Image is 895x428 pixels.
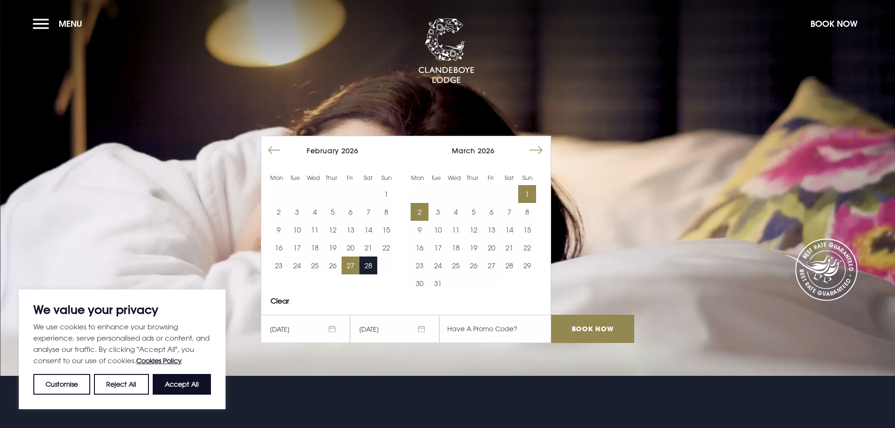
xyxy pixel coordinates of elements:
button: Book Now [806,14,862,34]
button: 20 [342,239,359,257]
td: Choose Wednesday, March 18, 2026 as your start date. [447,239,465,257]
button: 15 [377,221,395,239]
span: [DATE] [350,315,439,343]
td: Choose Tuesday, February 24, 2026 as your start date. [288,257,305,274]
button: 24 [288,257,305,274]
td: Choose Saturday, February 14, 2026 as your start date. [359,221,377,239]
button: 5 [465,203,483,221]
button: Reject All [94,374,148,395]
td: Choose Saturday, February 21, 2026 as your start date. [359,239,377,257]
td: Choose Monday, February 9, 2026 as your start date. [270,221,288,239]
button: 22 [518,239,536,257]
td: Choose Friday, March 13, 2026 as your start date. [483,221,500,239]
button: Accept All [153,374,211,395]
button: 24 [428,257,446,274]
td: Choose Wednesday, March 11, 2026 as your start date. [447,221,465,239]
td: Choose Thursday, February 19, 2026 as your start date. [324,239,342,257]
td: Choose Saturday, March 7, 2026 as your start date. [500,203,518,221]
td: Choose Tuesday, March 3, 2026 as your start date. [428,203,446,221]
input: Book Now [551,315,634,343]
button: Customise [33,374,90,395]
button: 12 [324,221,342,239]
button: 22 [377,239,395,257]
td: Choose Sunday, February 8, 2026 as your start date. [377,203,395,221]
button: 25 [306,257,324,274]
span: 2026 [478,147,495,155]
td: Choose Sunday, March 22, 2026 as your start date. [518,239,536,257]
button: 16 [411,239,428,257]
button: 14 [359,221,377,239]
button: 4 [306,203,324,221]
input: Have A Promo Code? [439,315,551,343]
div: We value your privacy [19,289,226,409]
button: 23 [411,257,428,274]
td: Choose Friday, March 6, 2026 as your start date. [483,203,500,221]
button: 18 [306,239,324,257]
td: Choose Friday, February 6, 2026 as your start date. [342,203,359,221]
button: 15 [518,221,536,239]
td: Choose Saturday, February 28, 2026 as your start date. [359,257,377,274]
button: 26 [324,257,342,274]
td: Choose Sunday, February 1, 2026 as your start date. [377,185,395,203]
td: Choose Saturday, March 14, 2026 as your start date. [500,221,518,239]
button: 27 [342,257,359,274]
button: 30 [411,274,428,292]
td: Choose Monday, March 16, 2026 as your start date. [411,239,428,257]
button: 19 [465,239,483,257]
td: Choose Sunday, February 22, 2026 as your start date. [377,239,395,257]
td: Choose Friday, March 20, 2026 as your start date. [483,239,500,257]
td: Choose Friday, February 13, 2026 as your start date. [342,221,359,239]
button: 27 [483,257,500,274]
td: Choose Friday, February 20, 2026 as your start date. [342,239,359,257]
td: Choose Wednesday, February 18, 2026 as your start date. [306,239,324,257]
button: 13 [342,221,359,239]
td: Choose Tuesday, February 10, 2026 as your start date. [288,221,305,239]
button: 26 [465,257,483,274]
button: 20 [483,239,500,257]
button: 18 [447,239,465,257]
button: 8 [377,203,395,221]
td: Choose Tuesday, March 31, 2026 as your start date. [428,274,446,292]
td: Choose Sunday, March 29, 2026 as your start date. [518,257,536,274]
td: Choose Thursday, February 12, 2026 as your start date. [324,221,342,239]
button: 28 [500,257,518,274]
td: Choose Sunday, March 15, 2026 as your start date. [518,221,536,239]
button: 25 [447,257,465,274]
td: Choose Sunday, March 8, 2026 as your start date. [518,203,536,221]
td: Choose Wednesday, February 11, 2026 as your start date. [306,221,324,239]
td: Choose Thursday, March 12, 2026 as your start date. [465,221,483,239]
td: Choose Wednesday, March 25, 2026 as your start date. [447,257,465,274]
td: Selected. Sunday, March 1, 2026 [518,185,536,203]
td: Choose Saturday, February 7, 2026 as your start date. [359,203,377,221]
button: 9 [270,221,288,239]
button: Clear [271,297,289,304]
td: Choose Thursday, March 26, 2026 as your start date. [465,257,483,274]
button: 10 [428,221,446,239]
td: Choose Monday, March 2, 2026 as your start date. [411,203,428,221]
button: 11 [447,221,465,239]
button: Move backward to switch to the previous month. [265,141,283,159]
button: 19 [324,239,342,257]
button: 7 [359,203,377,221]
button: 11 [306,221,324,239]
td: Choose Wednesday, February 25, 2026 as your start date. [306,257,324,274]
td: Choose Tuesday, February 3, 2026 as your start date. [288,203,305,221]
td: Choose Sunday, February 15, 2026 as your start date. [377,221,395,239]
span: 2026 [342,147,358,155]
td: Selected. Friday, February 27, 2026 [342,257,359,274]
span: March [452,147,475,155]
button: 4 [447,203,465,221]
td: Choose Tuesday, March 24, 2026 as your start date. [428,257,446,274]
td: Choose Thursday, February 5, 2026 as your start date. [324,203,342,221]
td: Choose Saturday, March 28, 2026 as your start date. [500,257,518,274]
button: 6 [342,203,359,221]
td: Choose Monday, March 9, 2026 as your start date. [411,221,428,239]
span: Menu [59,18,82,29]
img: Clandeboye Lodge [418,18,475,84]
button: 2 [411,203,428,221]
button: 21 [359,239,377,257]
td: Choose Thursday, March 19, 2026 as your start date. [465,239,483,257]
a: Cookies Policy [136,357,182,365]
td: Choose Friday, March 27, 2026 as your start date. [483,257,500,274]
td: Choose Monday, February 16, 2026 as your start date. [270,239,288,257]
